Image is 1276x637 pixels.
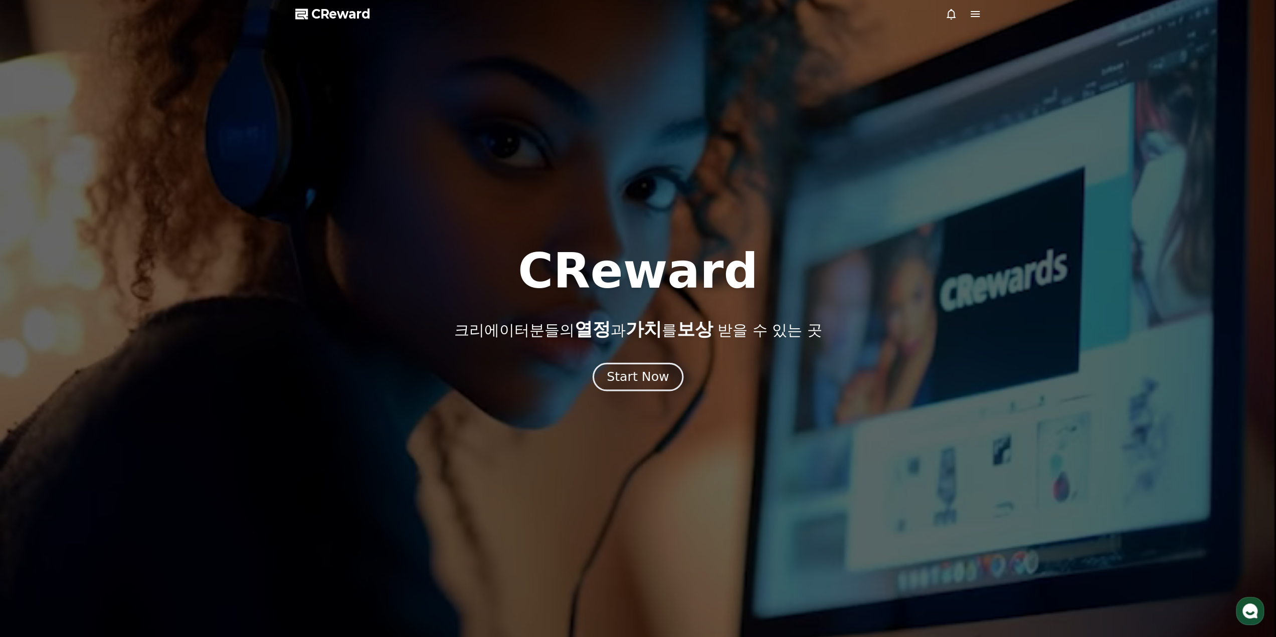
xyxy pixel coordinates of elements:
h1: CReward [518,247,758,295]
span: 열정 [574,319,610,339]
span: CReward [311,6,371,22]
p: 크리에이터분들의 과 를 받을 수 있는 곳 [454,319,822,339]
a: Start Now [595,373,681,383]
span: 가치 [625,319,661,339]
a: 홈 [3,318,66,343]
a: 대화 [66,318,129,343]
a: CReward [295,6,371,22]
span: 설정 [155,333,167,341]
div: Start Now [607,368,669,385]
a: 설정 [129,318,193,343]
span: 홈 [32,333,38,341]
button: Start Now [593,362,683,391]
span: 보상 [676,319,712,339]
span: 대화 [92,333,104,341]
